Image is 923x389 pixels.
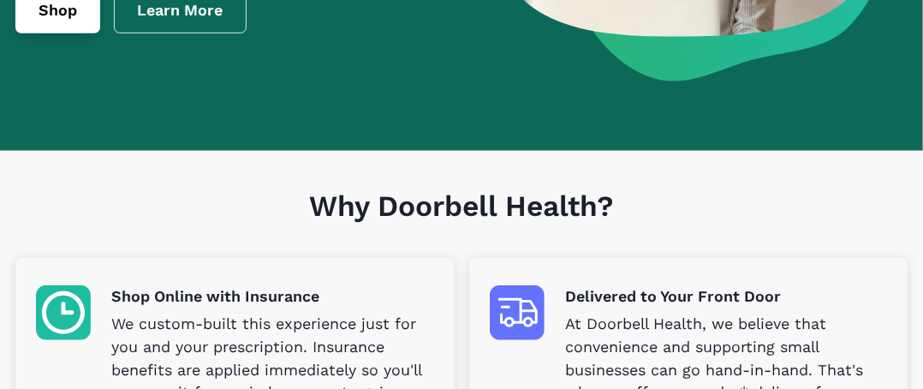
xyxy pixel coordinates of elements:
h1: Why Doorbell Health? [15,189,908,259]
p: Shop Online with Insurance [111,285,433,308]
img: Shop Online with Insurance icon [36,285,91,340]
img: Delivered to Your Front Door icon [490,285,545,340]
p: Delivered to Your Front Door [565,285,887,308]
